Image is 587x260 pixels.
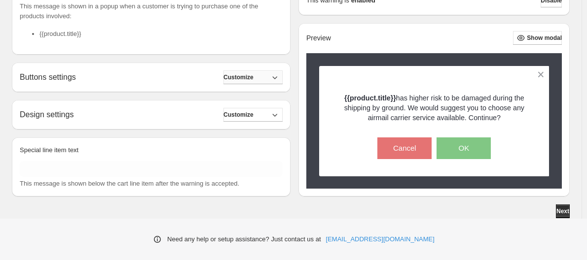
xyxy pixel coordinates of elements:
[20,180,239,187] span: This message is shown below the cart line item after the warning is accepted.
[556,207,569,215] span: Next
[20,146,78,154] span: Special line item text
[4,8,258,26] body: Rich Text Area. Press ALT-0 for help.
[326,234,435,244] a: [EMAIL_ADDRESS][DOMAIN_NAME]
[344,94,396,101] strong: {{product.title}}
[336,93,532,122] p: has higher risk to be damaged during the shipping by ground. We would suggest you to choose any a...
[527,34,562,42] span: Show modal
[20,1,283,21] p: This message is shown in a popup when a customer is trying to purchase one of the products involved:
[20,110,73,119] h2: Design settings
[223,108,283,122] button: Customize
[437,137,491,159] button: OK
[20,72,76,82] h2: Buttons settings
[223,111,254,119] span: Customize
[223,73,254,81] span: Customize
[306,34,331,42] h2: Preview
[513,31,562,45] button: Show modal
[39,29,283,39] li: {{product.title}}
[556,204,570,218] button: Next
[223,70,283,84] button: Customize
[377,137,432,159] button: Cancel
